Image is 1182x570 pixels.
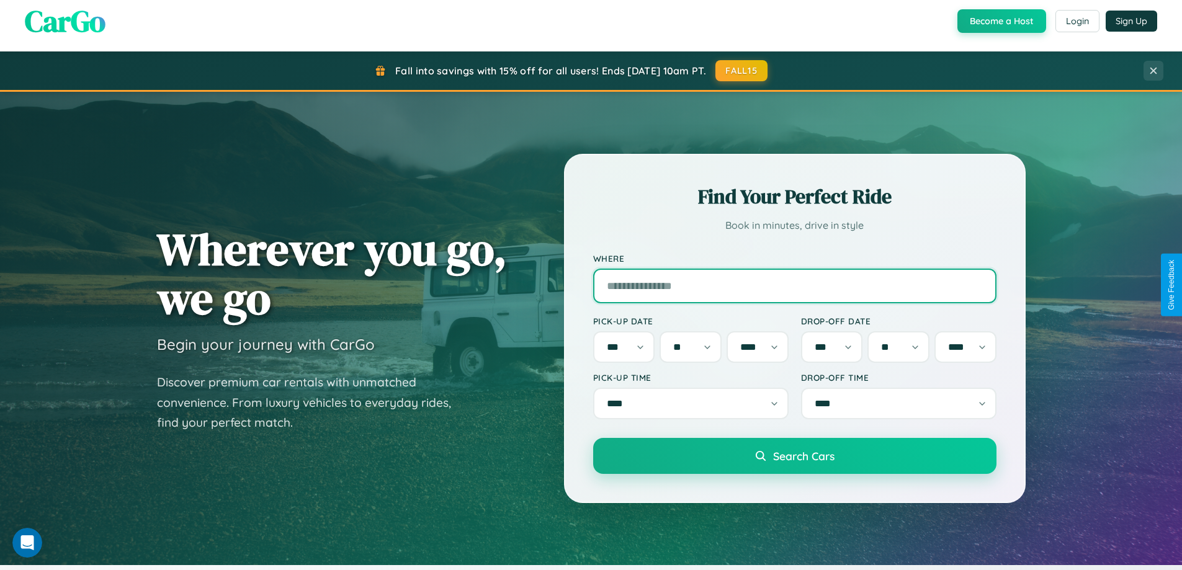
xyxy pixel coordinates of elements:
button: FALL15 [715,60,768,81]
button: Search Cars [593,438,996,474]
span: Search Cars [773,449,835,463]
div: Give Feedback [1167,260,1176,310]
span: CarGo [25,1,105,42]
label: Pick-up Date [593,316,789,326]
button: Become a Host [957,9,1046,33]
h1: Wherever you go, we go [157,225,507,323]
label: Where [593,253,996,264]
p: Discover premium car rentals with unmatched convenience. From luxury vehicles to everyday rides, ... [157,372,467,433]
button: Login [1055,10,1099,32]
p: Book in minutes, drive in style [593,216,996,234]
label: Drop-off Date [801,316,996,326]
button: Sign Up [1106,11,1157,32]
label: Drop-off Time [801,372,996,383]
iframe: Intercom live chat [12,528,42,558]
label: Pick-up Time [593,372,789,383]
h2: Find Your Perfect Ride [593,183,996,210]
span: Fall into savings with 15% off for all users! Ends [DATE] 10am PT. [395,65,706,77]
h3: Begin your journey with CarGo [157,335,375,354]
